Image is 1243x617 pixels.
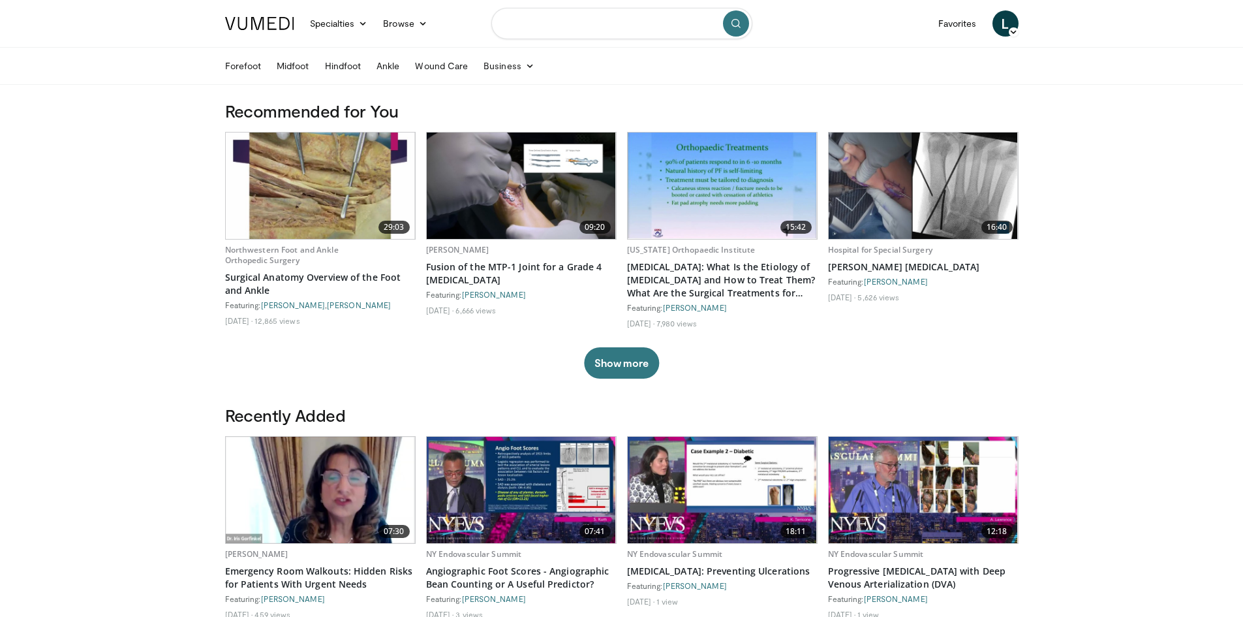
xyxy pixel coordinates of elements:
[217,53,269,79] a: Forefoot
[261,594,325,603] a: [PERSON_NAME]
[627,596,655,607] li: [DATE]
[829,133,1018,239] a: 16:40
[828,548,924,560] a: NY Endovascular Summit
[656,596,678,607] li: 1 view
[828,292,856,302] li: [DATE]
[628,437,817,543] img: 57e9e4f4-46f9-4dec-9395-3302a61c3ba7.620x360_q85_upscale.jpg
[627,244,756,255] a: [US_STATE] Orthopaedic Institute
[407,53,476,79] a: Wound Care
[317,53,369,79] a: Hindfoot
[627,580,818,591] div: Featuring:
[981,221,1013,234] span: 16:40
[476,53,542,79] a: Business
[857,292,899,302] li: 5,626 views
[829,437,1018,543] a: 12:18
[491,8,752,39] input: Search topics, interventions
[426,548,522,560] a: NY Endovascular Summit
[426,593,617,604] div: Featuring:
[780,525,812,538] span: 18:11
[226,437,415,543] a: 07:30
[426,305,454,315] li: [DATE]
[579,221,611,234] span: 09:20
[426,244,489,255] a: [PERSON_NAME]
[225,271,416,297] a: Surgical Anatomy Overview of the Foot and Ankle
[628,133,816,239] img: 0627a79c-b613-4c7b-b2f9-160f6bf7907e.620x360_q85_upscale.jpg
[930,10,985,37] a: Favorites
[378,221,410,234] span: 29:03
[828,276,1019,287] div: Featuring:
[462,594,526,603] a: [PERSON_NAME]
[327,300,391,309] a: [PERSON_NAME]
[426,289,617,300] div: Featuring:
[226,437,415,543] img: d1d3d44d-0dab-4c2d-80d0-d81517b40b1b.620x360_q85_upscale.jpg
[426,565,617,591] a: Angiographic Foot Scores - Angiographic Bean Counting or A Useful Predictor?
[225,101,1019,121] h3: Recommended for You
[992,10,1019,37] a: L
[302,10,376,37] a: Specialties
[427,437,616,543] img: 2a8e3f39-ec71-405a-892e-c7039430bcfc.620x360_q85_upscale.jpg
[426,261,617,287] a: Fusion of the MTP-1 Joint for a Grade 4 [MEDICAL_DATA]
[663,581,727,590] a: [PERSON_NAME]
[462,290,526,299] a: [PERSON_NAME]
[225,244,339,266] a: Northwestern Foot and Ankle Orthopedic Surgery
[369,53,407,79] a: Ankle
[378,525,410,538] span: 07:30
[427,133,616,239] a: 09:20
[226,133,415,239] img: 938aaba1-a3f5-4d34-8f26-22b80dc3addc.620x360_q85_upscale.jpg
[627,302,818,313] div: Featuring:
[269,53,317,79] a: Midfoot
[225,300,416,310] div: Featuring: ,
[981,525,1013,538] span: 12:18
[627,261,818,300] a: [MEDICAL_DATA]: What Is the Etiology of [MEDICAL_DATA] and How to Treat Them? What Are the Surgic...
[225,17,294,30] img: VuMedi Logo
[427,437,616,543] a: 07:41
[864,594,928,603] a: [PERSON_NAME]
[627,565,818,578] a: [MEDICAL_DATA]: Preventing Ulcerations
[828,593,1019,604] div: Featuring:
[628,133,817,239] a: 15:42
[254,315,299,326] li: 12,865 views
[225,593,416,604] div: Featuring:
[226,133,415,239] a: 29:03
[828,244,932,255] a: Hospital for Special Surgery
[225,315,253,326] li: [DATE]
[829,437,1018,543] img: 4ab129d3-7bfd-41df-89f9-82de9397cfc7.620x360_q85_upscale.jpg
[455,305,496,315] li: 6,666 views
[656,318,697,328] li: 7,980 views
[864,277,928,286] a: [PERSON_NAME]
[627,548,723,560] a: NY Endovascular Summit
[261,300,325,309] a: [PERSON_NAME]
[828,261,1019,274] a: [PERSON_NAME] [MEDICAL_DATA]
[427,133,616,239] img: ddb27d7a-c5cd-46b0-848e-b0c966468a6e.620x360_q85_upscale.jpg
[829,133,1018,239] img: c5151720-8caa-4a76-8283-e6ec7de3c576.620x360_q85_upscale.jpg
[828,565,1019,591] a: Progressive [MEDICAL_DATA] with Deep Venous Arterialization (DVA)
[225,405,1019,426] h3: Recently Added
[375,10,435,37] a: Browse
[628,437,817,543] a: 18:11
[663,303,727,312] a: [PERSON_NAME]
[584,347,659,379] button: Show more
[579,525,611,538] span: 07:41
[225,565,416,591] a: Emergency Room Walkouts: Hidden Risks for Patients With Urgent Needs
[627,318,655,328] li: [DATE]
[780,221,812,234] span: 15:42
[225,548,288,560] a: [PERSON_NAME]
